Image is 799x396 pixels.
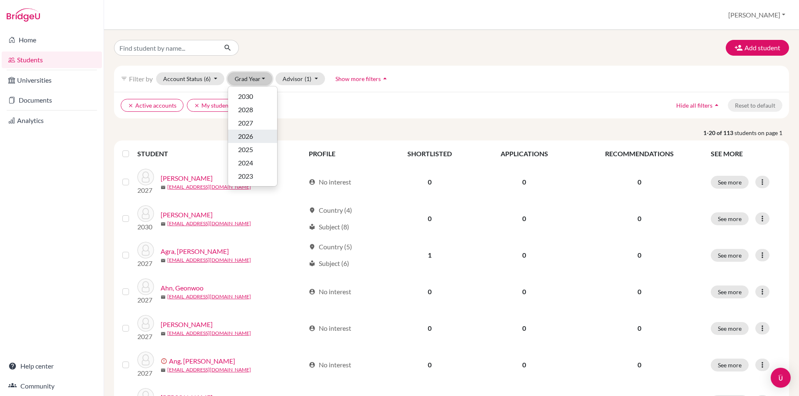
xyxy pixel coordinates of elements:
[167,256,251,264] a: [EMAIL_ADDRESS][DOMAIN_NAME]
[578,250,701,260] p: 0
[167,220,251,227] a: [EMAIL_ADDRESS][DOMAIN_NAME]
[228,90,277,103] button: 2030
[309,244,315,250] span: location_on
[137,332,154,342] p: 2027
[711,176,749,189] button: See more
[161,320,213,330] a: [PERSON_NAME]
[309,177,351,187] div: No interest
[669,99,728,112] button: Hide all filtersarrow_drop_up
[2,358,102,374] a: Help center
[137,352,154,368] img: Ang, Aldrin Travis
[238,131,253,141] span: 2026
[137,169,154,185] img: Abinsay, Lance Matthew
[137,278,154,295] img: Ahn, Geonwoo
[275,72,325,85] button: Advisor(1)
[2,112,102,129] a: Analytics
[161,258,166,263] span: mail
[228,103,277,116] button: 2028
[167,293,251,300] a: [EMAIL_ADDRESS][DOMAIN_NAME]
[734,128,789,137] span: students on page 1
[309,360,351,370] div: No interest
[384,347,476,383] td: 0
[305,75,311,82] span: (1)
[476,144,573,164] th: APPLICATIONS
[309,258,349,268] div: Subject (6)
[309,323,351,333] div: No interest
[137,315,154,332] img: Alejandrino, Gabriel
[728,99,782,112] button: Reset to default
[128,103,134,108] i: clear
[309,287,351,297] div: No interest
[309,288,315,295] span: account_circle
[2,32,102,48] a: Home
[137,144,304,164] th: STUDENT
[476,164,573,200] td: 0
[476,200,573,237] td: 0
[578,323,701,333] p: 0
[137,295,154,305] p: 2027
[711,322,749,335] button: See more
[187,99,240,112] button: clearMy students
[2,378,102,394] a: Community
[156,72,224,85] button: Account Status(6)
[703,128,734,137] strong: 1-20 of 113
[328,72,396,85] button: Show more filtersarrow_drop_up
[238,158,253,168] span: 2024
[578,177,701,187] p: 0
[238,91,253,101] span: 2030
[161,283,203,293] a: Ahn, Geonwoo
[167,183,251,191] a: [EMAIL_ADDRESS][DOMAIN_NAME]
[578,360,701,370] p: 0
[238,171,253,181] span: 2023
[228,72,273,85] button: Grad Year
[384,273,476,310] td: 0
[137,222,154,232] p: 2030
[228,116,277,130] button: 2027
[137,185,154,195] p: 2027
[137,368,154,378] p: 2027
[137,205,154,222] img: Abraham, Natalia Melisse
[2,92,102,108] a: Documents
[137,242,154,258] img: Agra, Geffrey Pierre
[309,362,315,368] span: account_circle
[161,246,229,256] a: Agra, [PERSON_NAME]
[335,75,381,82] span: Show more filters
[238,105,253,115] span: 2028
[578,214,701,224] p: 0
[384,310,476,347] td: 0
[384,164,476,200] td: 0
[476,310,573,347] td: 0
[578,287,701,297] p: 0
[304,144,384,164] th: PROFILE
[137,258,154,268] p: 2027
[712,101,721,109] i: arrow_drop_up
[228,86,278,187] div: Grad Year
[476,273,573,310] td: 0
[228,156,277,170] button: 2024
[676,102,712,109] span: Hide all filters
[238,118,253,128] span: 2027
[161,358,169,364] span: error_outline
[384,144,476,164] th: SHORTLISTED
[384,200,476,237] td: 0
[161,185,166,190] span: mail
[121,75,127,82] i: filter_list
[169,356,235,366] a: Ang, [PERSON_NAME]
[309,207,315,214] span: location_on
[309,242,352,252] div: Country (5)
[476,237,573,273] td: 0
[309,325,315,332] span: account_circle
[228,130,277,143] button: 2026
[161,295,166,300] span: mail
[161,210,213,220] a: [PERSON_NAME]
[309,179,315,185] span: account_circle
[381,74,389,83] i: arrow_drop_up
[167,330,251,337] a: [EMAIL_ADDRESS][DOMAIN_NAME]
[194,103,200,108] i: clear
[711,212,749,225] button: See more
[711,249,749,262] button: See more
[167,366,251,374] a: [EMAIL_ADDRESS][DOMAIN_NAME]
[228,143,277,156] button: 2025
[161,221,166,226] span: mail
[309,222,349,232] div: Subject (8)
